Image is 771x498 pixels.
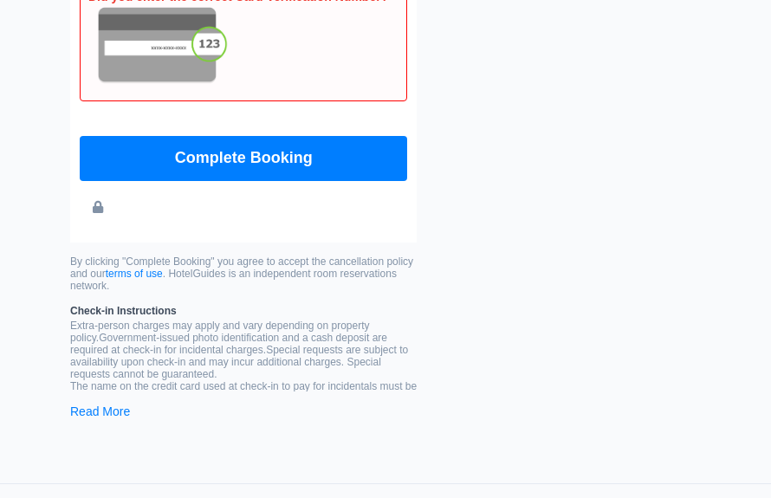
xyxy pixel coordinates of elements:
[70,404,130,418] a: Read More
[80,136,407,181] button: Complete Booking
[70,320,417,380] p: Extra-person charges may apply and vary depending on property policy. Government-issued photo ide...
[70,305,417,317] b: Check-in Instructions
[70,380,417,404] li: The name on the credit card used at check-in to pay for incidentals must be the primary name on t...
[70,380,417,429] ul: Please note that cultural norms and guest policies may differ by country and by property. The pol...
[106,268,163,280] a: terms of use
[70,255,417,292] small: By clicking "Complete Booking" you agree to accept the cancellation policy and our . HotelGuides ...
[88,3,233,90] img: cvv-back.png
